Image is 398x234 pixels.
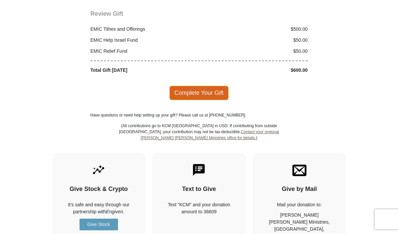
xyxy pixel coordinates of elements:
div: $500.00 [199,26,311,33]
div: EMIC Help Israel Fund [87,37,199,44]
div: EMIC Tithes and Offerings [87,26,199,33]
i: Engiven. [106,209,124,214]
p: (All contributions go to KCM [GEOGRAPHIC_DATA] in USD. If contributing from outside [GEOGRAPHIC_D... [119,123,279,153]
div: Total Gift [DATE] [87,67,199,74]
h4: Text to Give [164,186,234,193]
p: Have questions or need help setting up your gift? Please call us at [PHONE_NUMBER]. [91,112,308,118]
p: Mail your donation to: [264,201,334,208]
div: EMIC Relief Fund [87,48,199,55]
h4: Give Stock & Crypto [64,186,134,193]
img: text-to-give.svg [192,163,206,177]
img: give-by-stock.svg [92,163,106,177]
h4: Give by Mail [264,186,334,193]
div: $50.00 [199,48,311,55]
div: $50.00 [199,37,311,44]
img: envelope.svg [292,163,306,177]
p: It's safe and easy through our partnership with [64,201,134,215]
span: Complete Your Gift [169,86,229,100]
div: $600.00 [199,67,311,74]
a: Give Stock [80,219,118,230]
a: Contact your regional [PERSON_NAME] [PERSON_NAME] Ministries office for details. [141,130,279,140]
span: Review Gift [91,10,123,17]
div: Text "KCM" and your donation amount to 36609 [164,201,234,215]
